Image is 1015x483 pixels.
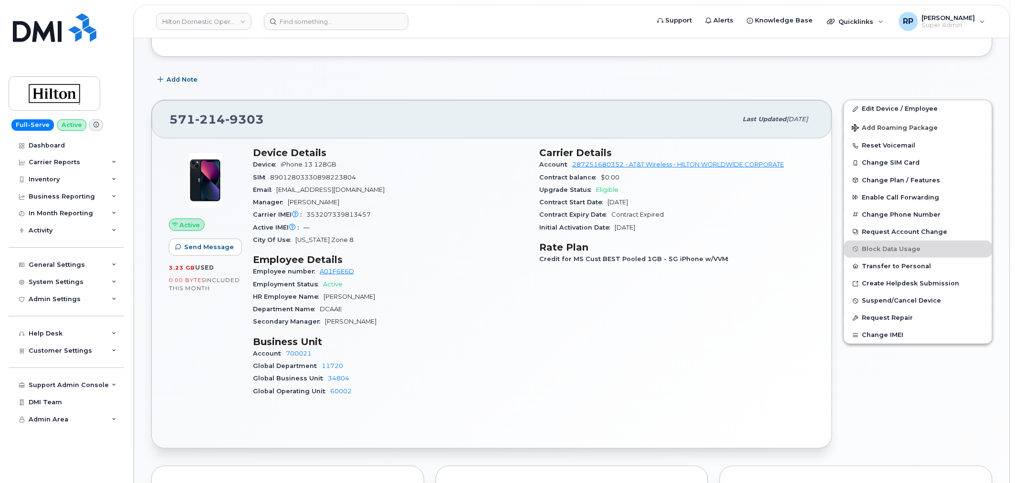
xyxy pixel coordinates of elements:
[540,211,612,218] span: Contract Expiry Date
[699,11,741,30] a: Alerts
[844,223,992,241] button: Request Account Change
[253,336,528,347] h3: Business Unit
[540,241,815,253] h3: Rate Plan
[325,318,377,325] span: [PERSON_NAME]
[844,137,992,154] button: Reset Voicemail
[903,16,914,27] span: RP
[253,186,276,193] span: Email
[540,224,615,231] span: Initial Activation Date
[169,277,205,283] span: 0.00 Bytes
[264,13,408,30] input: Find something...
[844,100,992,117] a: Edit Device / Employee
[862,177,941,184] span: Change Plan / Features
[253,268,320,275] span: Employee number
[714,16,734,25] span: Alerts
[270,174,356,181] span: 89012803330898223804
[253,161,281,168] span: Device
[862,194,940,201] span: Enable Call Forwarding
[755,16,813,25] span: Knowledge Base
[839,18,874,25] span: Quicklinks
[253,199,288,206] span: Manager
[844,154,992,171] button: Change SIM Card
[330,388,352,395] a: 60002
[276,186,385,193] span: [EMAIL_ADDRESS][DOMAIN_NAME]
[288,199,339,206] span: [PERSON_NAME]
[253,281,323,288] span: Employment Status
[253,211,306,218] span: Carrier IMEI
[167,75,198,84] span: Add Note
[253,236,295,243] span: City Of Use
[286,350,312,357] a: 700021
[844,172,992,189] button: Change Plan / Features
[844,309,992,326] button: Request Repair
[922,14,975,21] span: [PERSON_NAME]
[169,112,264,126] span: 571
[169,239,242,256] button: Send Message
[225,112,264,126] span: 9303
[253,174,270,181] span: SIM
[151,71,206,88] button: Add Note
[612,211,664,218] span: Contract Expired
[540,199,608,206] span: Contract Start Date
[253,224,303,231] span: Active IMEI
[821,12,890,31] div: Quicklinks
[852,124,938,133] span: Add Roaming Package
[253,254,528,265] h3: Employee Details
[844,117,992,137] button: Add Roaming Package
[844,241,992,258] button: Block Data Usage
[666,16,692,25] span: Support
[195,112,225,126] span: 214
[922,21,975,29] span: Super Admin
[253,147,528,158] h3: Device Details
[892,12,992,31] div: Ryan Partack
[787,115,808,123] span: [DATE]
[320,305,342,313] span: DCAAE
[540,147,815,158] h3: Carrier Details
[253,350,286,357] span: Account
[844,275,992,292] a: Create Helpdesk Submission
[180,220,200,230] span: Active
[328,375,349,382] a: 34804
[540,186,596,193] span: Upgrade Status
[303,224,310,231] span: —
[281,161,336,168] span: iPhone 13 128GB
[295,236,354,243] span: [US_STATE] Zone 8
[177,152,234,209] img: image20231002-3703462-1ig824h.jpeg
[253,318,325,325] span: Secondary Manager
[322,362,343,369] a: 11720
[596,186,619,193] span: Eligible
[253,388,330,395] span: Global Operating Unit
[253,362,322,369] span: Global Department
[184,242,234,252] span: Send Message
[844,189,992,206] button: Enable Call Forwarding
[320,268,354,275] a: A01F6E6D
[306,211,371,218] span: 353207339813457
[253,375,328,382] span: Global Business Unit
[615,224,636,231] span: [DATE]
[323,281,343,288] span: Active
[844,326,992,344] button: Change IMEI
[195,264,214,271] span: used
[743,115,787,123] span: Last updated
[741,11,820,30] a: Knowledge Base
[540,255,733,262] span: Credit for MS Cust BEST Pooled 1GB - 5G iPhone w/VVM
[844,292,992,309] button: Suspend/Cancel Device
[540,174,601,181] span: Contract balance
[844,258,992,275] button: Transfer to Personal
[156,13,251,30] a: Hilton Domestic Operating Company Inc
[601,174,620,181] span: $0.00
[169,264,195,271] span: 3.23 GB
[608,199,628,206] span: [DATE]
[651,11,699,30] a: Support
[844,206,992,223] button: Change Phone Number
[253,305,320,313] span: Department Name
[973,441,1008,476] iframe: Messenger Launcher
[540,161,573,168] span: Account
[862,297,942,304] span: Suspend/Cancel Device
[573,161,785,168] a: 287251680352 - AT&T Wireless - HILTON WORLDWIDE CORPORATE
[324,293,375,300] span: [PERSON_NAME]
[253,293,324,300] span: HR Employee Name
